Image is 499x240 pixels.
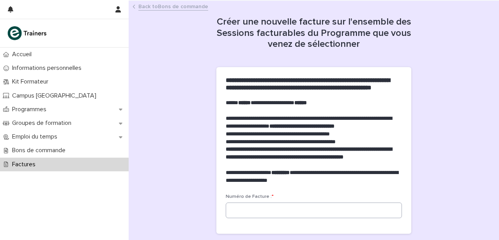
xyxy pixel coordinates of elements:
[9,106,53,113] p: Programmes
[6,25,49,41] img: K0CqGN7SDeD6s4JG8KQk
[9,133,64,140] p: Emploi du temps
[216,16,411,50] h1: Créer une nouvelle facture sur l'ensemble des Sessions facturables du Programme que vous venez de...
[9,147,72,154] p: Bons de commande
[138,2,208,11] a: Back toBons de commande
[9,51,38,58] p: Accueil
[9,78,55,85] p: Kit Formateur
[226,194,274,199] span: Numéro de Facture :
[9,161,42,168] p: Factures
[9,64,88,72] p: Informations personnelles
[9,92,103,100] p: Campus [GEOGRAPHIC_DATA]
[9,119,78,127] p: Groupes de formation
